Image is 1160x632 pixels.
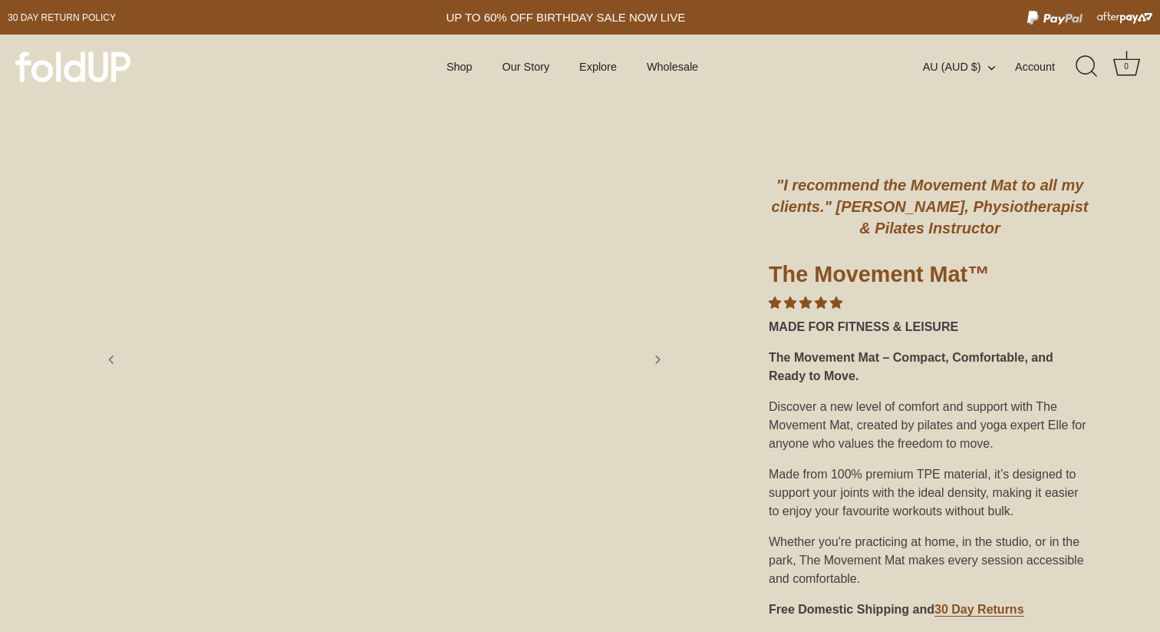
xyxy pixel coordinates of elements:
a: Previous slide [94,342,128,376]
div: Whether you're practicing at home, in the studio, or in the park, The Movement Mat makes every se... [769,527,1091,594]
a: 30 day Return policy [8,8,116,27]
div: 0 [1119,59,1134,74]
a: Explore [566,52,630,81]
a: Cart [1109,50,1143,84]
strong: Free Domestic Shipping and [769,603,934,616]
button: AU (AUD $) [923,60,1012,74]
em: "I recommend the Movement Mat to all my clients." [PERSON_NAME], Physiotherapist & Pilates Instru... [772,177,1089,237]
a: Account [1015,58,1082,76]
a: Next slide [641,342,674,376]
a: Shop [433,52,486,81]
a: Search [1070,50,1104,84]
div: Discover a new level of comfort and support with The Movement Mat, created by pilates and yoga ex... [769,392,1091,459]
a: 30 Day Returns [934,603,1024,617]
span: 4.86 stars [769,296,842,309]
div: The Movement Mat – Compact, Comfortable, and Ready to Move. [769,342,1091,392]
strong: MADE FOR FITNESS & LEISURE [769,320,958,333]
a: Our Story [489,52,562,81]
div: Primary navigation [409,52,737,81]
div: Made from 100% premium TPE material, it’s designed to support your joints with the ideal density,... [769,459,1091,527]
h1: The Movement Mat™ [769,260,1091,294]
a: Wholesale [634,52,712,81]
